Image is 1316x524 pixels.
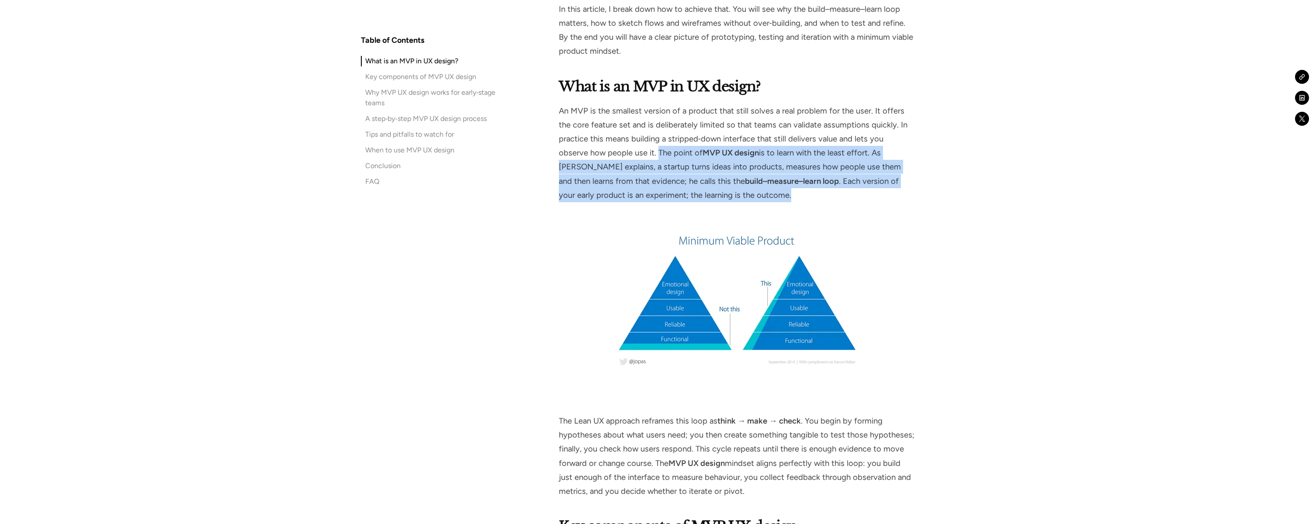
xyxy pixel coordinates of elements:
[606,225,868,372] img: What is an MVP in UX design?
[365,176,379,187] div: FAQ
[365,87,499,108] div: Why MVP UX design works for early‑stage teams
[703,148,759,158] strong: MVP UX design
[559,104,914,202] p: An MVP is the smallest version of a product that still solves a real problem for the user. It off...
[365,129,454,140] div: Tips and pitfalls to watch for
[361,129,499,140] a: Tips and pitfalls to watch for
[365,145,454,155] div: When to use MVP UX design
[361,161,499,171] a: Conclusion
[365,72,476,82] div: Key components of MVP UX design
[365,114,487,124] div: A step‑by‑step MVP UX design process
[717,416,801,426] strong: think → make → check
[745,176,839,186] strong: build–measure–learn loop
[668,458,725,468] strong: MVP UX design
[361,114,499,124] a: A step‑by‑step MVP UX design process
[559,78,761,95] strong: What is an MVP in UX design?
[559,414,914,498] p: The Lean UX approach reframes this loop as . You begin by forming hypotheses about what users nee...
[361,35,424,45] h4: Table of Contents
[361,145,499,155] a: When to use MVP UX design
[559,2,914,59] p: In this article, I break down how to achieve that. You will see why the build–measure–learn loop ...
[361,176,499,187] a: FAQ
[361,87,499,108] a: Why MVP UX design works for early‑stage teams
[365,56,458,66] div: What is an MVP in UX design?
[365,161,401,171] div: Conclusion
[361,56,499,66] a: What is an MVP in UX design?
[361,72,499,82] a: Key components of MVP UX design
